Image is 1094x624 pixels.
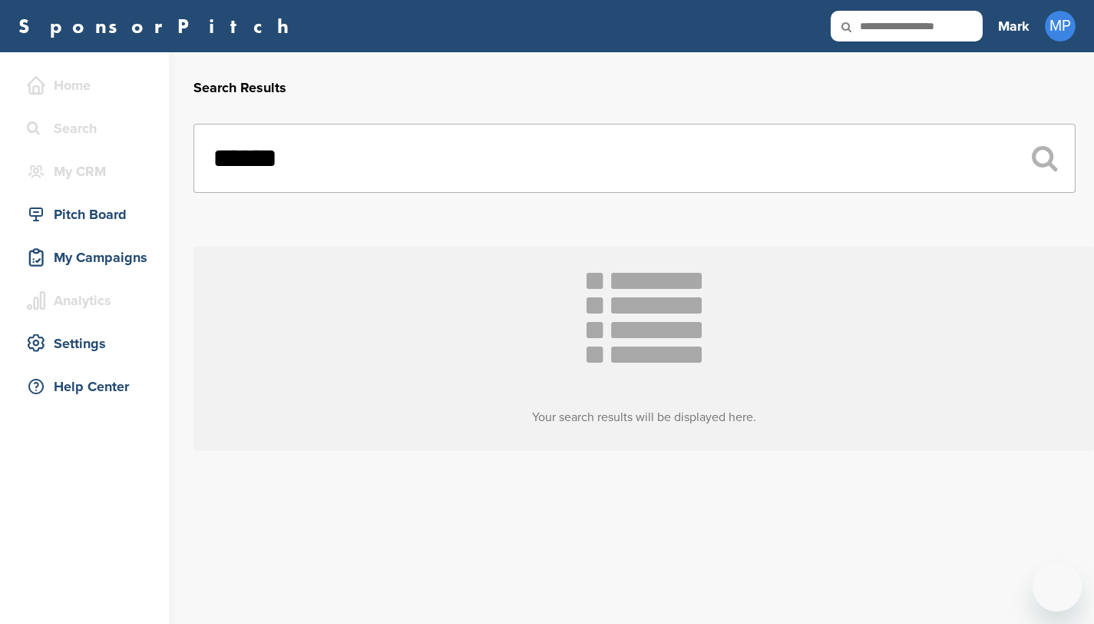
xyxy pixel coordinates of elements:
[998,9,1030,43] a: Mark
[23,158,154,185] div: My CRM
[15,240,154,275] a: My Campaigns
[23,201,154,228] div: Pitch Board
[23,373,154,400] div: Help Center
[15,326,154,361] a: Settings
[23,115,154,142] div: Search
[18,16,299,36] a: SponsorPitch
[1033,563,1082,612] iframe: Button to launch messaging window
[23,287,154,314] div: Analytics
[193,408,1094,427] h3: Your search results will be displayed here.
[15,369,154,404] a: Help Center
[23,330,154,357] div: Settings
[998,15,1030,37] h3: Mark
[193,78,1076,98] h2: Search Results
[15,68,154,103] a: Home
[23,71,154,99] div: Home
[15,111,154,146] a: Search
[15,197,154,232] a: Pitch Board
[23,244,154,271] div: My Campaigns
[1045,11,1076,41] span: MP
[15,283,154,318] a: Analytics
[15,154,154,189] a: My CRM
